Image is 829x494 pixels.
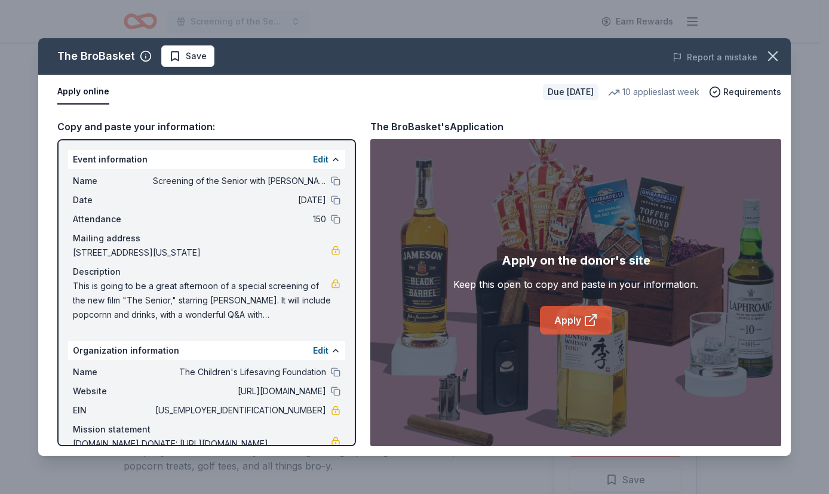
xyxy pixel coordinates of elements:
[68,341,345,360] div: Organization information
[453,277,698,292] div: Keep this open to copy and paste in your information.
[73,246,331,260] span: [STREET_ADDRESS][US_STATE]
[73,384,153,398] span: Website
[73,422,340,437] div: Mission statement
[73,265,340,279] div: Description
[313,152,328,167] button: Edit
[57,119,356,134] div: Copy and paste your information:
[57,47,135,66] div: The BroBasket
[73,174,153,188] span: Name
[608,85,699,99] div: 10 applies last week
[502,251,650,270] div: Apply on the donor's site
[186,49,207,63] span: Save
[73,365,153,379] span: Name
[543,84,598,100] div: Due [DATE]
[68,150,345,169] div: Event information
[73,437,331,451] span: [DOMAIN_NAME] DONATE: [URL][DOMAIN_NAME]
[73,403,153,418] span: EIN
[313,343,328,358] button: Edit
[153,193,326,207] span: [DATE]
[370,119,503,134] div: The BroBasket's Application
[673,50,757,65] button: Report a mistake
[723,85,781,99] span: Requirements
[161,45,214,67] button: Save
[153,174,326,188] span: Screening of the Senior with [PERSON_NAME] in Person!
[709,85,781,99] button: Requirements
[540,306,612,335] a: Apply
[73,231,340,246] div: Mailing address
[153,384,326,398] span: [URL][DOMAIN_NAME]
[153,365,326,379] span: The Children's Lifesaving Foundation
[153,403,326,418] span: [US_EMPLOYER_IDENTIFICATION_NUMBER]
[73,212,153,226] span: Attendance
[153,212,326,226] span: 150
[73,193,153,207] span: Date
[57,79,109,105] button: Apply online
[73,279,331,322] span: This is going to be a great afternoon of a special screening of the new film "The Senior," starri...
